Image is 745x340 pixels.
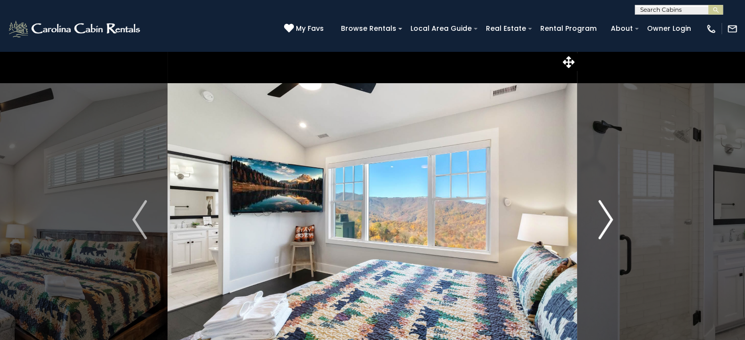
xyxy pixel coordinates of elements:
[284,23,326,34] a: My Favs
[336,21,401,36] a: Browse Rentals
[598,200,613,239] img: arrow
[7,19,143,39] img: White-1-2.png
[606,21,638,36] a: About
[535,21,601,36] a: Rental Program
[727,23,738,34] img: mail-regular-white.png
[406,21,477,36] a: Local Area Guide
[642,21,696,36] a: Owner Login
[481,21,531,36] a: Real Estate
[296,23,324,34] span: My Favs
[706,23,717,34] img: phone-regular-white.png
[132,200,147,239] img: arrow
